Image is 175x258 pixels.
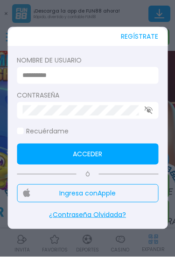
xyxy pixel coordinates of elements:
button: Ingresa conApple [17,185,158,203]
button: REGÍSTRATE [121,28,158,47]
label: Recuérdame [17,127,69,137]
label: Contraseña [17,91,158,101]
p: ¿Contraseña Olvidada? [17,211,158,221]
label: Nombre de usuario [17,56,158,66]
button: Acceder [17,145,158,166]
p: Ó [17,171,158,180]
